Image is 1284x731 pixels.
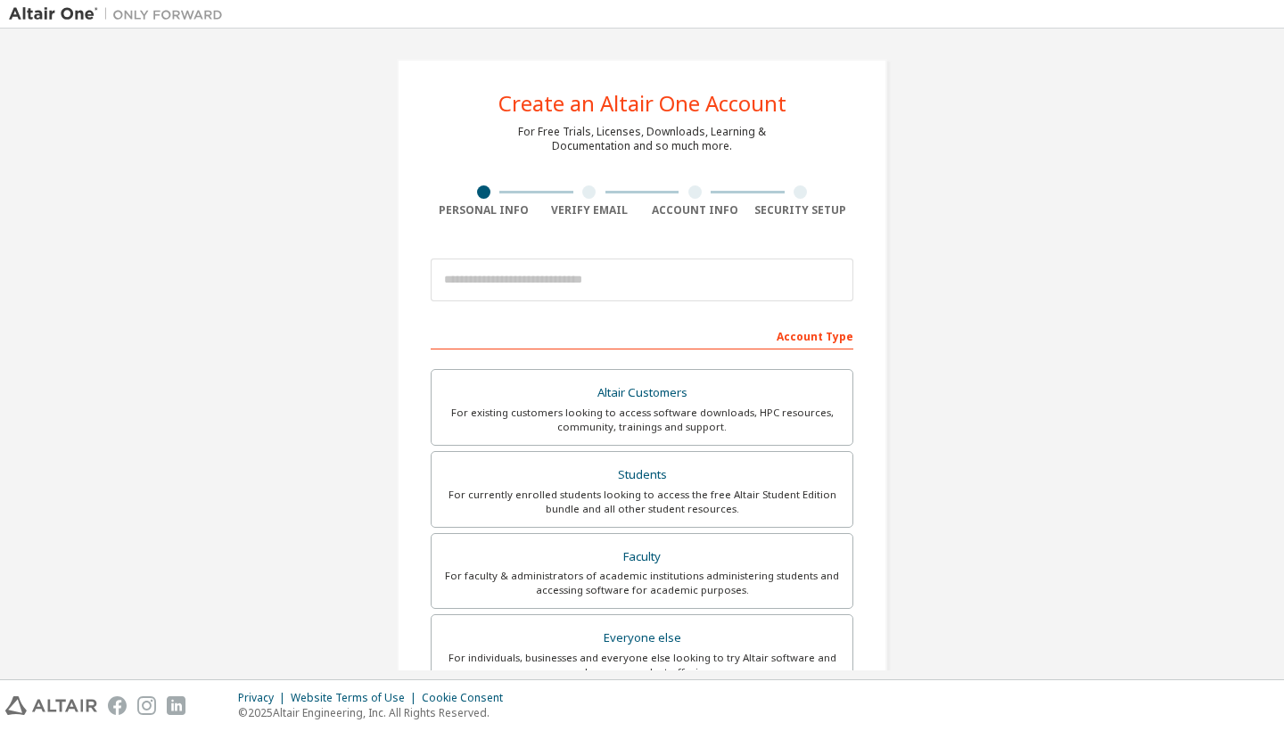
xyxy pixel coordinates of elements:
[442,545,842,570] div: Faculty
[748,203,854,218] div: Security Setup
[442,406,842,434] div: For existing customers looking to access software downloads, HPC resources, community, trainings ...
[108,696,127,715] img: facebook.svg
[442,488,842,516] div: For currently enrolled students looking to access the free Altair Student Edition bundle and all ...
[442,463,842,488] div: Students
[642,203,748,218] div: Account Info
[167,696,185,715] img: linkedin.svg
[431,203,537,218] div: Personal Info
[442,626,842,651] div: Everyone else
[518,125,766,153] div: For Free Trials, Licenses, Downloads, Learning & Documentation and so much more.
[431,321,853,349] div: Account Type
[422,691,514,705] div: Cookie Consent
[5,696,97,715] img: altair_logo.svg
[537,203,643,218] div: Verify Email
[442,381,842,406] div: Altair Customers
[442,651,842,679] div: For individuals, businesses and everyone else looking to try Altair software and explore our prod...
[498,93,786,114] div: Create an Altair One Account
[442,569,842,597] div: For faculty & administrators of academic institutions administering students and accessing softwa...
[291,691,422,705] div: Website Terms of Use
[9,5,232,23] img: Altair One
[238,705,514,720] p: © 2025 Altair Engineering, Inc. All Rights Reserved.
[238,691,291,705] div: Privacy
[137,696,156,715] img: instagram.svg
